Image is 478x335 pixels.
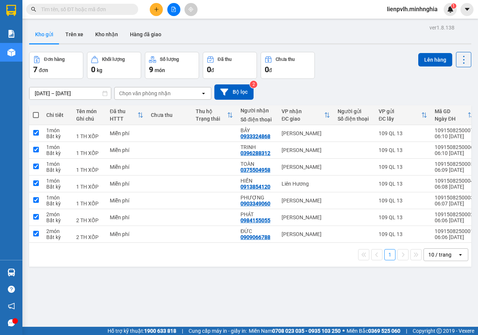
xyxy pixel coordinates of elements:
[460,3,474,16] button: caret-down
[149,65,153,74] span: 9
[7,30,15,38] img: solution-icon
[429,24,454,32] div: ver 1.8.138
[110,231,143,237] div: Miễn phí
[240,201,270,207] div: 0903349060
[447,6,454,13] img: icon-new-feature
[6,5,16,16] img: logo-vxr
[46,184,69,190] div: Bất kỳ
[250,81,257,88] sup: 2
[406,327,407,335] span: |
[240,228,274,234] div: ĐỨC
[110,164,143,170] div: Miễn phí
[110,108,137,114] div: Đã thu
[276,57,295,62] div: Chưa thu
[150,3,163,16] button: plus
[282,130,330,136] div: [PERSON_NAME]
[435,211,474,217] div: 1091508250002
[240,184,270,190] div: 0913854120
[418,53,452,66] button: Lên hàng
[76,201,102,207] div: 1 TH XỐP
[240,167,270,173] div: 0375504958
[435,234,474,240] div: 06:06 [DATE]
[203,52,257,79] button: Đã thu0đ
[46,201,69,207] div: Bất kỳ
[240,108,274,114] div: Người nhận
[33,65,37,74] span: 7
[278,105,334,125] th: Toggle SortBy
[218,57,232,62] div: Đã thu
[379,181,427,187] div: 109 QL 13
[46,112,69,118] div: Chi tiết
[31,7,36,12] span: search
[155,67,165,73] span: món
[76,133,102,139] div: 1 TH XỐP
[110,116,137,122] div: HTTT
[182,327,183,335] span: |
[43,18,49,24] span: environment
[435,178,474,184] div: 1091508250004
[282,214,330,220] div: [PERSON_NAME]
[240,178,274,184] div: HIỀN
[46,133,69,139] div: Bất kỳ
[3,3,41,41] img: logo.jpg
[261,52,315,79] button: Chưa thu0đ
[240,150,270,156] div: 0396288312
[8,286,15,293] span: question-circle
[240,117,274,122] div: Số điện thoại
[375,105,431,125] th: Toggle SortBy
[3,16,142,26] li: 01 [PERSON_NAME]
[30,87,111,99] input: Select a date range.
[188,7,193,12] span: aim
[282,116,324,122] div: ĐC giao
[437,328,442,334] span: copyright
[240,127,274,133] div: BẢY
[435,127,474,133] div: 1091508250007
[464,6,471,13] span: caret-down
[89,25,124,43] button: Kho nhận
[76,167,102,173] div: 1 TH XỐP
[196,108,227,114] div: Thu hộ
[154,7,159,12] span: plus
[249,327,341,335] span: Miền Nam
[46,150,69,156] div: Bất kỳ
[46,178,69,184] div: 1 món
[201,90,207,96] svg: open
[269,67,272,73] span: đ
[46,211,69,217] div: 2 món
[110,214,143,220] div: Miễn phí
[76,234,102,240] div: 2 TH XỐP
[379,231,427,237] div: 109 QL 13
[282,181,330,187] div: Liên Hương
[189,327,247,335] span: Cung cấp máy in - giấy in:
[428,251,451,258] div: 10 / trang
[379,108,421,114] div: VP gửi
[46,127,69,133] div: 1 món
[110,130,143,136] div: Miễn phí
[282,147,330,153] div: [PERSON_NAME]
[240,234,270,240] div: 0909066788
[46,144,69,150] div: 1 món
[76,116,102,122] div: Ghi chú
[381,4,444,14] span: lienpvlh.minhnghia
[457,252,463,258] svg: open
[87,52,141,79] button: Khối lượng0kg
[435,150,474,156] div: 06:10 [DATE]
[240,144,274,150] div: TRINH
[110,147,143,153] div: Miễn phí
[151,112,188,118] div: Chưa thu
[102,57,125,62] div: Khối lượng
[207,65,211,74] span: 0
[451,3,456,9] sup: 1
[76,150,102,156] div: 1 TH XỐP
[240,217,270,223] div: 0984155055
[3,26,142,35] li: 02523854854
[7,49,15,56] img: warehouse-icon
[46,228,69,234] div: 2 món
[282,164,330,170] div: [PERSON_NAME]
[29,25,59,43] button: Kho gửi
[379,116,421,122] div: ĐC lấy
[379,198,427,204] div: 109 QL 13
[76,184,102,190] div: 1 TH XỐP
[435,195,474,201] div: 1091508250003
[342,329,345,332] span: ⚪️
